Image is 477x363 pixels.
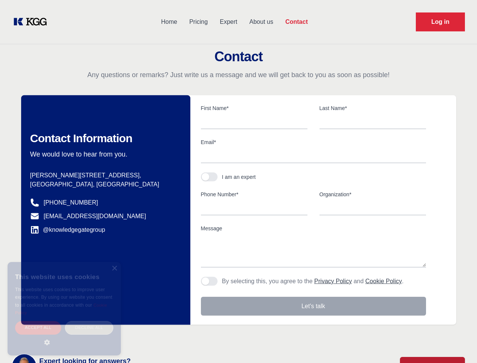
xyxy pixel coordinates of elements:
a: Privacy Policy [314,278,352,284]
a: Home [155,12,183,32]
div: Close [111,266,117,271]
a: KOL Knowledge Platform: Talk to Key External Experts (KEE) [12,16,53,28]
label: Phone Number* [201,191,307,198]
a: [EMAIL_ADDRESS][DOMAIN_NAME] [44,212,146,221]
a: Contact [279,12,314,32]
label: Message [201,225,426,232]
h2: Contact [9,49,468,64]
button: Let's talk [201,297,426,316]
a: Cookie Policy [15,303,107,315]
label: Email* [201,138,426,146]
p: [GEOGRAPHIC_DATA], [GEOGRAPHIC_DATA] [30,180,178,189]
p: We would love to hear from you. [30,150,178,159]
a: @knowledgegategroup [30,225,105,234]
div: Cookie settings [8,356,46,360]
div: Accept all [15,321,61,334]
span: This website uses cookies to improve user experience. By using our website you consent to all coo... [15,287,112,308]
label: Organization* [320,191,426,198]
div: This website uses cookies [15,268,113,286]
label: Last Name* [320,104,426,112]
p: Any questions or remarks? Just write us a message and we will get back to you as soon as possible! [9,70,468,79]
p: [PERSON_NAME][STREET_ADDRESS], [30,171,178,180]
label: First Name* [201,104,307,112]
a: Cookie Policy [365,278,402,284]
div: Decline all [65,321,113,334]
a: Pricing [183,12,214,32]
div: I am an expert [222,173,256,181]
h2: Contact Information [30,132,178,145]
a: Expert [214,12,243,32]
iframe: Chat Widget [439,327,477,363]
a: [PHONE_NUMBER] [44,198,98,207]
a: Request Demo [416,12,465,31]
a: About us [243,12,279,32]
p: By selecting this, you agree to the and . [222,277,404,286]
